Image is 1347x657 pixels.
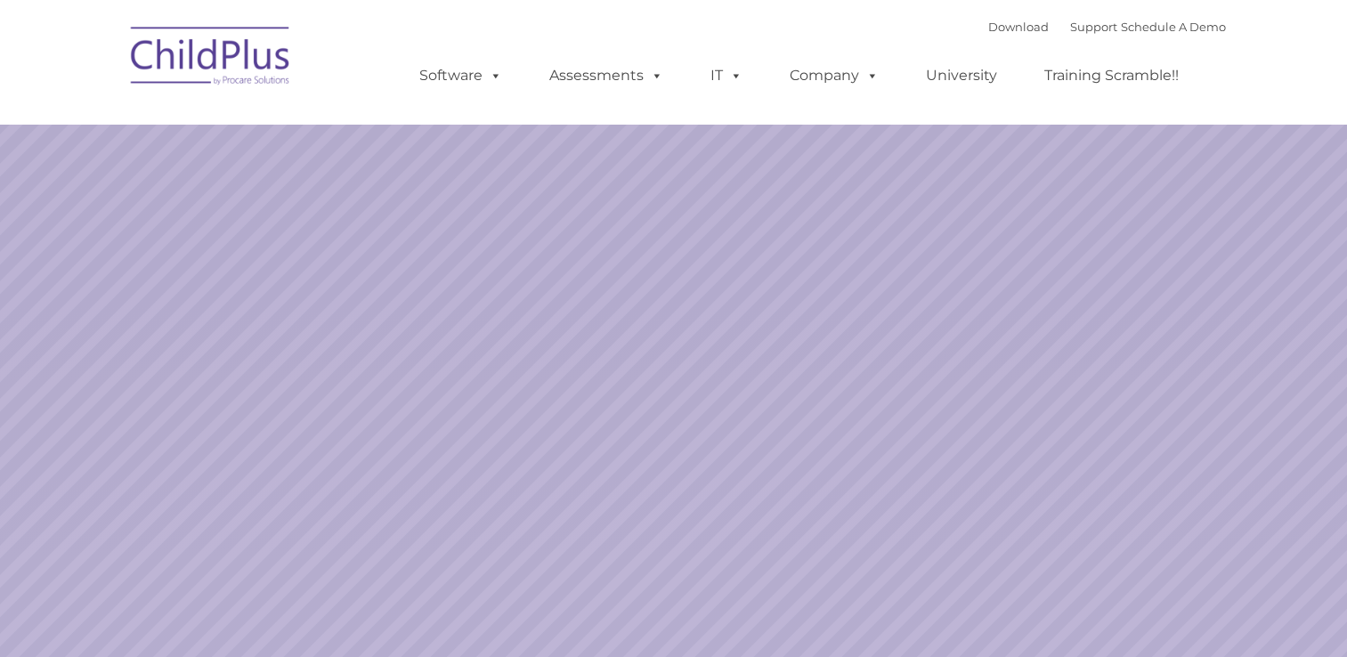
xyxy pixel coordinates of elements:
a: IT [693,58,760,93]
a: Software [402,58,520,93]
a: Download [988,20,1049,34]
a: Training Scramble!! [1026,58,1197,93]
a: Assessments [531,58,681,93]
img: ChildPlus by Procare Solutions [122,14,300,103]
a: Support [1070,20,1117,34]
a: University [908,58,1015,93]
a: Schedule A Demo [1121,20,1226,34]
a: Company [772,58,897,93]
font: | [988,20,1226,34]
